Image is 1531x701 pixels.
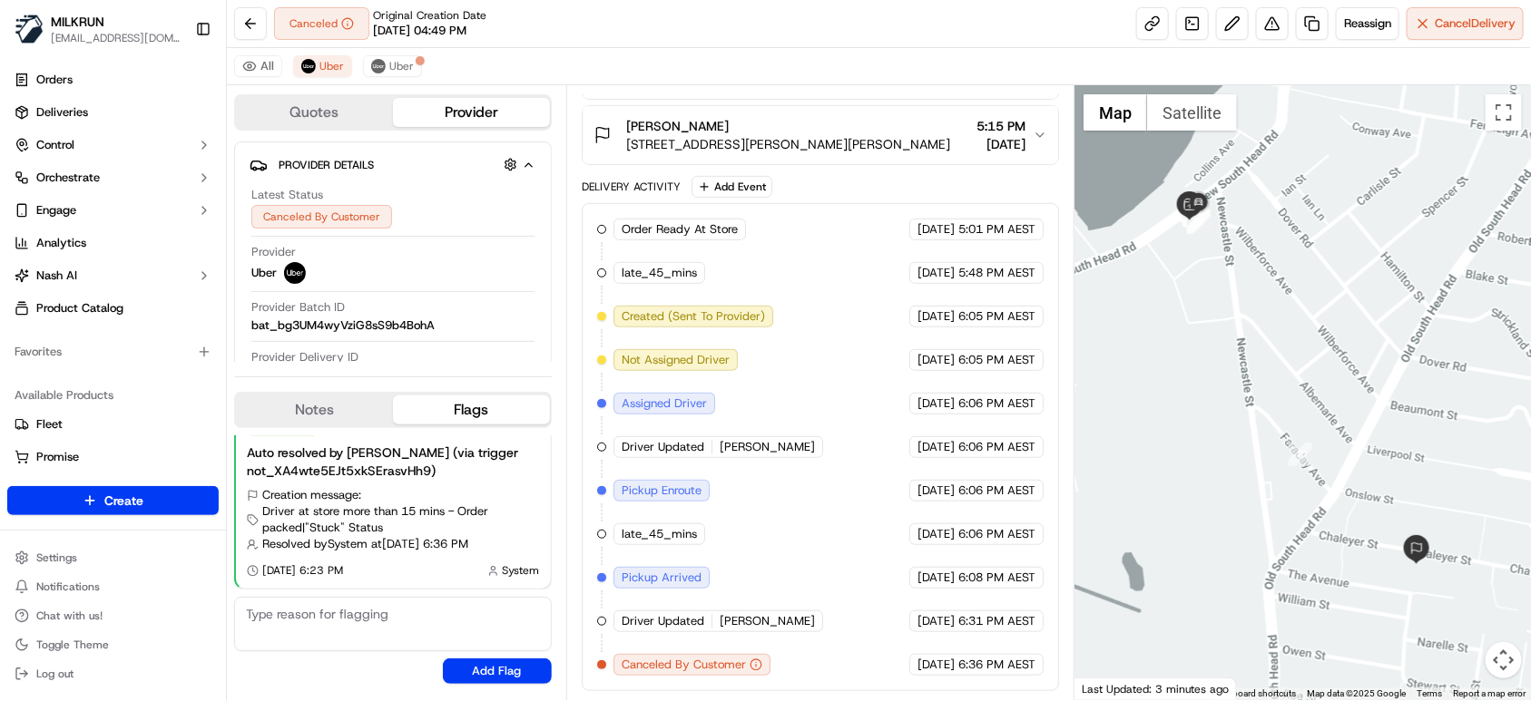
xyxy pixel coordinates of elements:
button: Notifications [7,574,219,599]
span: Product Catalog [36,300,123,316]
button: Provider Details [250,150,536,180]
span: Original Creation Date [373,8,486,23]
span: Provider [251,244,296,260]
button: Notes [236,395,393,424]
span: [DATE] [918,265,955,281]
span: Pickup Arrived [622,570,702,586]
span: 6:36 PM AEST [958,657,1035,673]
span: Provider Batch ID [251,299,345,316]
button: Keyboard shortcuts [1218,687,1296,700]
span: Provider Details [279,158,374,172]
button: Add Event [692,176,772,198]
span: Assigned Driver [622,395,707,412]
span: [PERSON_NAME] [720,439,815,455]
span: Uber [319,59,344,73]
span: 6:06 PM AEST [958,526,1035,542]
span: Created (Sent To Provider) [622,308,765,325]
a: Open this area in Google Maps (opens a new window) [1079,677,1139,700]
a: Report a map error [1453,688,1526,698]
span: Driver at store more than 15 mins - Order packed | "Stuck" Status [262,503,540,536]
span: Settings [36,550,77,565]
button: Nash AI [7,261,219,290]
button: Show street map [1084,94,1147,131]
button: Promise [7,443,219,472]
img: uber-new-logo.jpeg [371,59,386,73]
div: Auto resolved by [PERSON_NAME] (via trigger not_XA4wte5EJt5xkSErasvHh9) [247,443,540,480]
span: 5:01 PM AEST [958,221,1035,238]
div: 8 [1289,443,1312,466]
div: Available Products [7,381,219,410]
span: Uber [251,265,277,281]
span: late_45_mins [622,265,697,281]
div: Canceled [274,7,369,40]
span: Nash AI [36,268,77,284]
span: 6:08 PM AEST [958,570,1035,586]
a: Deliveries [7,98,219,127]
span: [DATE] [918,482,955,499]
span: 6:05 PM AEST [958,352,1035,368]
span: 5:48 PM AEST [958,265,1035,281]
span: [DATE] [918,352,955,368]
span: Promise [36,449,79,465]
button: [PERSON_NAME][STREET_ADDRESS][PERSON_NAME][PERSON_NAME]5:15 PM[DATE] [583,106,1058,164]
button: Chat with us! [7,603,219,628]
button: Orchestrate [7,163,219,192]
span: [DATE] [918,308,955,325]
div: Last Updated: 3 minutes ago [1075,677,1237,700]
span: Control [36,137,74,153]
span: [DATE] 6:23 PM [262,563,343,578]
span: [DATE] [918,570,955,586]
img: uber-new-logo.jpeg [301,59,316,73]
span: [PERSON_NAME] [720,613,815,629]
img: uber-new-logo.jpeg [284,262,306,284]
span: Latest Status [251,187,323,203]
img: Google [1079,677,1139,700]
a: Orders [7,65,219,94]
span: Pickup Enroute [622,482,702,499]
button: Map camera controls [1486,642,1522,678]
span: 6:06 PM AEST [958,482,1035,499]
span: [DATE] [977,135,1026,153]
span: Driver Updated [622,439,704,455]
span: 6:06 PM AEST [958,439,1035,455]
button: Quotes [236,98,393,127]
button: MILKRUN [51,13,104,31]
span: 5:15 PM [977,117,1026,135]
button: [EMAIL_ADDRESS][DOMAIN_NAME] [51,31,181,45]
button: CancelDelivery [1407,7,1524,40]
span: [DATE] 04:49 PM [373,23,466,39]
span: Canceled By Customer [622,657,746,673]
span: Reassign [1344,15,1391,32]
span: [DATE] [918,526,955,542]
span: bat_bg3UM4wyVziG8sS9b4BohA [251,317,435,334]
span: Log out [36,667,74,681]
span: Driver Updated [622,613,704,629]
span: Analytics [36,235,86,251]
span: Uber [389,59,414,73]
span: [DATE] [918,613,955,629]
a: Terms (opens in new tab) [1417,688,1442,698]
button: Uber [293,55,352,77]
span: Create [104,492,143,510]
span: Notifications [36,579,100,594]
span: [DATE] [918,657,955,673]
span: 6:06 PM AEST [958,395,1035,412]
span: [DATE] [918,439,955,455]
span: System [503,563,540,578]
span: Fleet [36,416,63,433]
span: Creation message: [262,487,361,503]
span: Provider Delivery ID [251,349,358,365]
span: Cancel Delivery [1435,15,1516,32]
button: Control [7,131,219,160]
button: Add Flag [443,658,552,684]
div: 10 [1187,209,1211,233]
button: Flags [393,395,550,424]
button: Settings [7,545,219,570]
button: Log out [7,661,219,686]
img: MILKRUN [15,15,44,44]
span: Orchestrate [36,170,100,186]
button: Toggle Theme [7,632,219,657]
button: Create [7,486,219,515]
span: Toggle Theme [36,638,109,652]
